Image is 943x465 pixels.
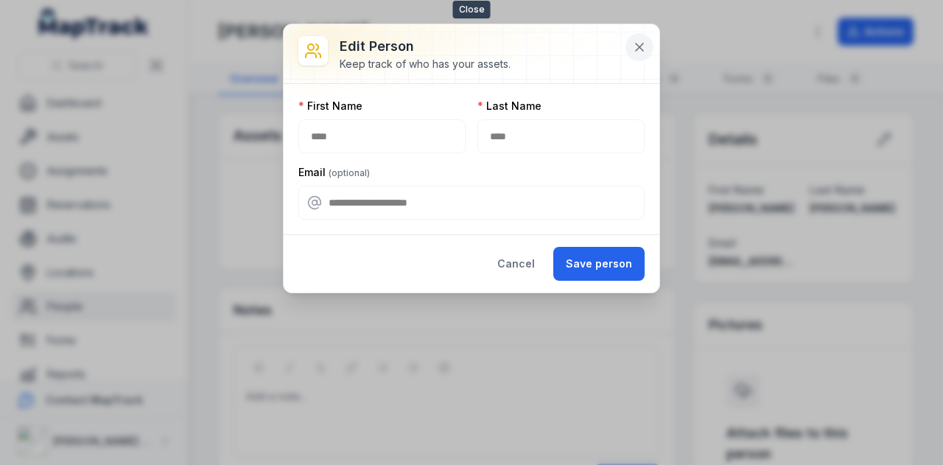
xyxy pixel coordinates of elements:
h3: Edit person [340,36,511,57]
button: Cancel [485,247,547,281]
label: Email [298,165,370,180]
span: Close [453,1,491,18]
label: Last Name [477,99,541,113]
label: First Name [298,99,362,113]
button: Save person [553,247,645,281]
div: Keep track of who has your assets. [340,57,511,71]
